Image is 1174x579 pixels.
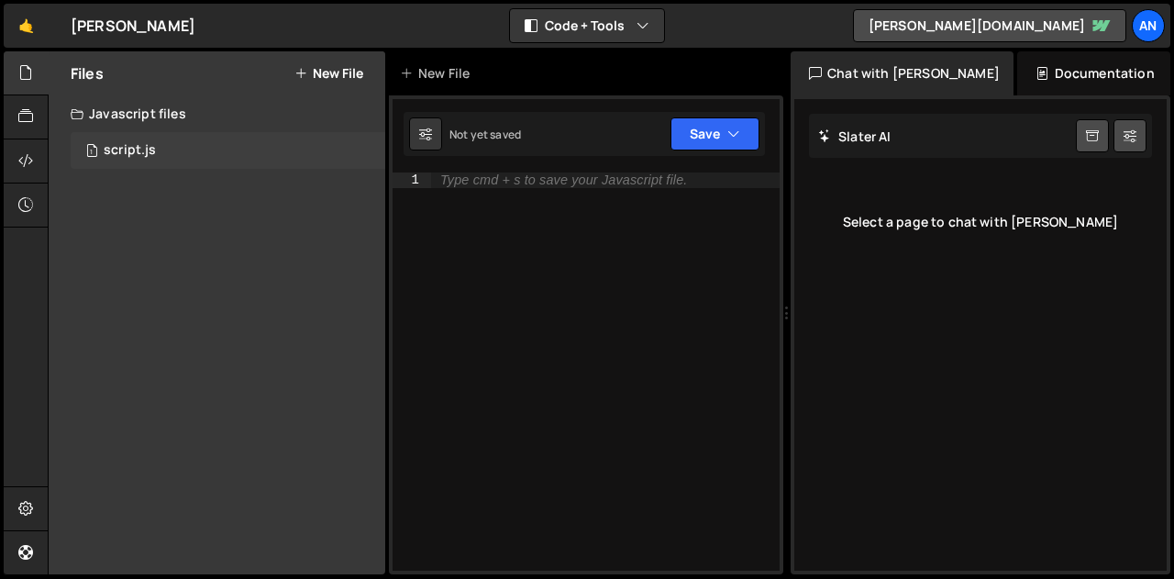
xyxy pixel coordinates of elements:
button: Code + Tools [510,9,664,42]
div: Javascript files [49,95,385,132]
a: [PERSON_NAME][DOMAIN_NAME] [853,9,1126,42]
button: Save [670,117,759,150]
div: Select a page to chat with [PERSON_NAME] [809,185,1152,259]
div: Chat with [PERSON_NAME] [791,51,1013,95]
div: 16797/45948.js [71,132,385,169]
a: 🤙 [4,4,49,48]
a: An [1132,9,1165,42]
span: 1 [86,145,97,160]
div: Not yet saved [449,127,521,142]
h2: Slater AI [818,128,892,145]
div: Documentation [1017,51,1170,95]
div: Type cmd + s to save your Javascript file. [440,173,687,187]
h2: Files [71,63,104,84]
div: 1 [393,173,431,188]
div: New File [400,64,477,83]
button: New File [294,66,363,81]
div: [PERSON_NAME] [71,15,195,37]
div: script.js [104,142,156,159]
